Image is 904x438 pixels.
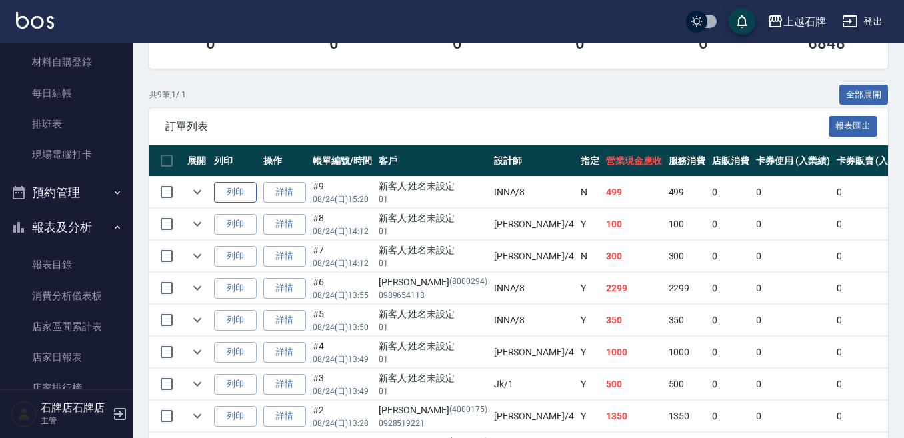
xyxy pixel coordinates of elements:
[829,116,878,137] button: 報表匯出
[379,403,487,417] div: [PERSON_NAME]
[665,337,709,368] td: 1000
[379,257,487,269] p: 01
[709,369,753,400] td: 0
[263,342,306,363] a: 詳情
[187,374,207,394] button: expand row
[214,342,257,363] button: 列印
[709,305,753,336] td: 0
[603,209,665,240] td: 100
[214,374,257,395] button: 列印
[11,401,37,427] img: Person
[309,145,375,177] th: 帳單編號/時間
[187,214,207,234] button: expand row
[379,353,487,365] p: 01
[729,8,755,35] button: save
[839,85,889,105] button: 全部展開
[709,273,753,304] td: 0
[16,12,54,29] img: Logo
[577,241,603,272] td: N
[214,214,257,235] button: 列印
[187,406,207,426] button: expand row
[309,401,375,432] td: #2
[577,209,603,240] td: Y
[206,34,215,53] h3: 0
[491,305,577,336] td: INNA /8
[263,182,306,203] a: 詳情
[379,339,487,353] div: 新客人 姓名未設定
[5,311,128,342] a: 店家區間累計表
[5,210,128,245] button: 報表及分析
[263,246,306,267] a: 詳情
[603,145,665,177] th: 營業現金應收
[41,415,109,427] p: 主管
[379,275,487,289] div: [PERSON_NAME]
[214,310,257,331] button: 列印
[753,273,833,304] td: 0
[603,177,665,208] td: 499
[453,34,462,53] h3: 0
[709,337,753,368] td: 0
[753,305,833,336] td: 0
[603,273,665,304] td: 2299
[837,9,888,34] button: 登出
[379,307,487,321] div: 新客人 姓名未設定
[603,369,665,400] td: 500
[187,342,207,362] button: expand row
[603,241,665,272] td: 300
[5,249,128,280] a: 報表目錄
[709,177,753,208] td: 0
[263,278,306,299] a: 詳情
[491,273,577,304] td: INNA /8
[379,371,487,385] div: 新客人 姓名未設定
[709,401,753,432] td: 0
[5,281,128,311] a: 消費分析儀表板
[709,145,753,177] th: 店販消費
[313,257,372,269] p: 08/24 (日) 14:12
[263,406,306,427] a: 詳情
[753,145,833,177] th: 卡券使用 (入業績)
[309,241,375,272] td: #7
[829,119,878,132] a: 報表匯出
[665,177,709,208] td: 499
[5,47,128,77] a: 材料自購登錄
[491,209,577,240] td: [PERSON_NAME] /4
[5,373,128,403] a: 店家排行榜
[309,305,375,336] td: #5
[313,417,372,429] p: 08/24 (日) 13:28
[309,337,375,368] td: #4
[263,214,306,235] a: 詳情
[149,89,186,101] p: 共 9 筆, 1 / 1
[665,145,709,177] th: 服務消費
[577,401,603,432] td: Y
[263,374,306,395] a: 詳情
[665,369,709,400] td: 500
[603,337,665,368] td: 1000
[753,337,833,368] td: 0
[379,193,487,205] p: 01
[187,278,207,298] button: expand row
[379,385,487,397] p: 01
[709,241,753,272] td: 0
[187,310,207,330] button: expand row
[184,145,211,177] th: 展開
[753,241,833,272] td: 0
[41,401,109,415] h5: 石牌店石牌店
[379,225,487,237] p: 01
[5,139,128,170] a: 現場電腦打卡
[491,337,577,368] td: [PERSON_NAME] /4
[665,241,709,272] td: 300
[313,321,372,333] p: 08/24 (日) 13:50
[375,145,491,177] th: 客戶
[491,369,577,400] td: Jk /1
[491,177,577,208] td: INNA /8
[449,275,487,289] p: (8000294)
[491,145,577,177] th: 設計師
[187,182,207,202] button: expand row
[214,406,257,427] button: 列印
[753,209,833,240] td: 0
[165,120,829,133] span: 訂單列表
[313,289,372,301] p: 08/24 (日) 13:55
[5,175,128,210] button: 預約管理
[263,310,306,331] a: 詳情
[577,337,603,368] td: Y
